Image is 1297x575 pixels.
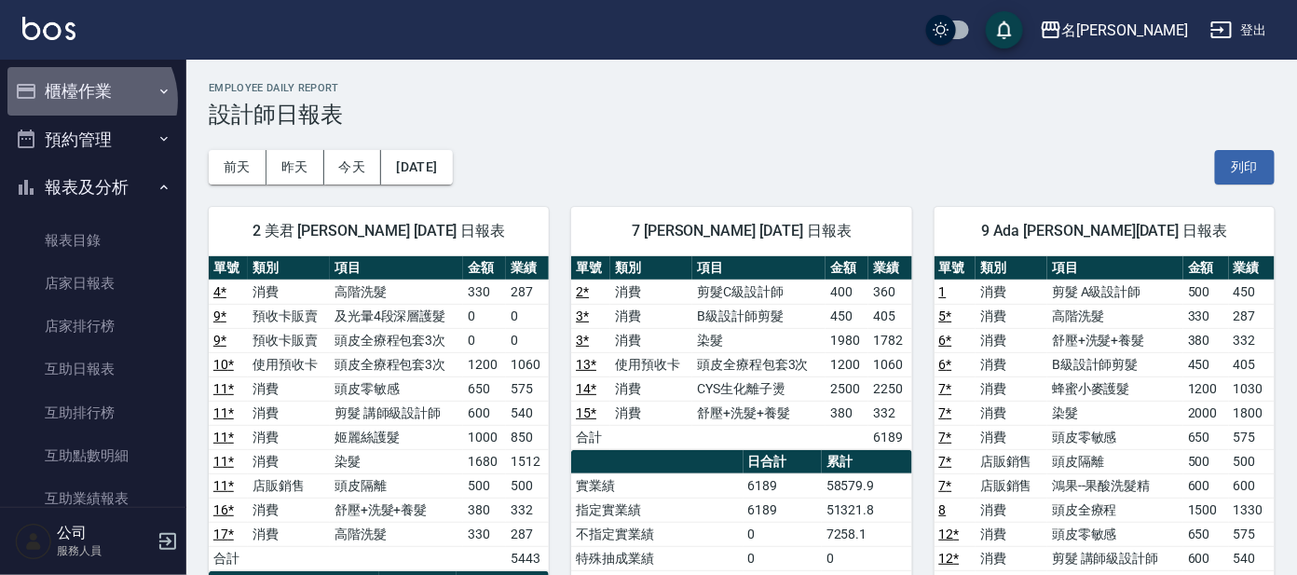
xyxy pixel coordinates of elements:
td: 1200 [1183,376,1229,401]
th: 業績 [506,256,549,281]
button: 櫃檯作業 [7,67,179,116]
td: 1000 [463,425,506,449]
button: 列印 [1215,150,1275,185]
td: 1782 [868,328,911,352]
th: 業績 [1229,256,1275,281]
td: 600 [1183,546,1229,570]
td: 消費 [976,280,1047,304]
td: 蜂蜜小麥護髮 [1047,376,1183,401]
td: 消費 [610,401,692,425]
h5: 公司 [57,524,152,542]
td: 0 [463,304,506,328]
td: B級設計師剪髮 [1047,352,1183,376]
th: 類別 [248,256,330,281]
th: 金額 [463,256,506,281]
td: 消費 [248,449,330,473]
td: 高階洗髮 [1047,304,1183,328]
td: B級設計師剪髮 [692,304,826,328]
td: 540 [1229,546,1275,570]
table: a dense table [209,256,549,571]
a: 8 [939,502,947,517]
td: 450 [1183,352,1229,376]
button: 昨天 [266,150,324,185]
button: save [986,11,1023,48]
td: 6189 [744,473,822,498]
td: 287 [1229,304,1275,328]
td: 消費 [976,304,1047,328]
td: 消費 [976,522,1047,546]
td: 消費 [610,376,692,401]
td: 1330 [1229,498,1275,522]
td: 消費 [248,376,330,401]
td: 合計 [571,425,610,449]
td: 500 [463,473,506,498]
td: 0 [744,522,822,546]
td: 舒壓+洗髮+養髮 [1047,328,1183,352]
th: 單號 [571,256,610,281]
td: 消費 [248,401,330,425]
th: 單號 [935,256,976,281]
td: 姬麗絲護髮 [330,425,463,449]
td: 650 [1183,425,1229,449]
a: 互助日報表 [7,348,179,390]
td: 850 [506,425,549,449]
td: 消費 [248,522,330,546]
td: 2000 [1183,401,1229,425]
th: 日合計 [744,450,822,474]
button: 今天 [324,150,382,185]
td: 店販銷售 [248,473,330,498]
td: 0 [506,304,549,328]
span: 2 美君 [PERSON_NAME] [DATE] 日報表 [231,222,526,240]
td: 及光暈4段深層護髮 [330,304,463,328]
td: 0 [822,546,912,570]
td: 消費 [610,328,692,352]
td: 消費 [976,352,1047,376]
th: 類別 [610,256,692,281]
td: 舒壓+洗髮+養髮 [692,401,826,425]
td: 消費 [976,328,1047,352]
div: 名[PERSON_NAME] [1062,19,1188,42]
td: 6189 [868,425,911,449]
th: 金額 [1183,256,1229,281]
td: 575 [506,376,549,401]
td: 1980 [826,328,868,352]
td: 不指定實業績 [571,522,743,546]
td: 0 [463,328,506,352]
button: 登出 [1203,13,1275,48]
td: 消費 [248,425,330,449]
td: 預收卡販賣 [248,328,330,352]
td: 2500 [826,376,868,401]
td: 1800 [1229,401,1275,425]
button: 預約管理 [7,116,179,164]
td: 使用預收卡 [610,352,692,376]
td: 450 [1229,280,1275,304]
th: 項目 [692,256,826,281]
td: 消費 [248,498,330,522]
td: 5443 [506,546,549,570]
td: 1030 [1229,376,1275,401]
td: 500 [1183,280,1229,304]
a: 報表目錄 [7,219,179,262]
td: 特殊抽成業績 [571,546,743,570]
td: 575 [1229,425,1275,449]
td: 合計 [209,546,248,570]
td: 400 [826,280,868,304]
td: 1512 [506,449,549,473]
td: 380 [1183,328,1229,352]
img: Person [15,523,52,560]
span: 9 Ada [PERSON_NAME][DATE] 日報表 [957,222,1252,240]
td: 消費 [976,425,1047,449]
td: 頭皮隔離 [1047,449,1183,473]
th: 單號 [209,256,248,281]
td: 1060 [868,352,911,376]
th: 金額 [826,256,868,281]
a: 互助點數明細 [7,434,179,477]
td: 600 [1229,473,1275,498]
td: 店販銷售 [976,449,1047,473]
td: 剪髮C級設計師 [692,280,826,304]
td: 332 [1229,328,1275,352]
td: 染髮 [1047,401,1183,425]
td: 380 [463,498,506,522]
td: 575 [1229,522,1275,546]
td: 450 [826,304,868,328]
